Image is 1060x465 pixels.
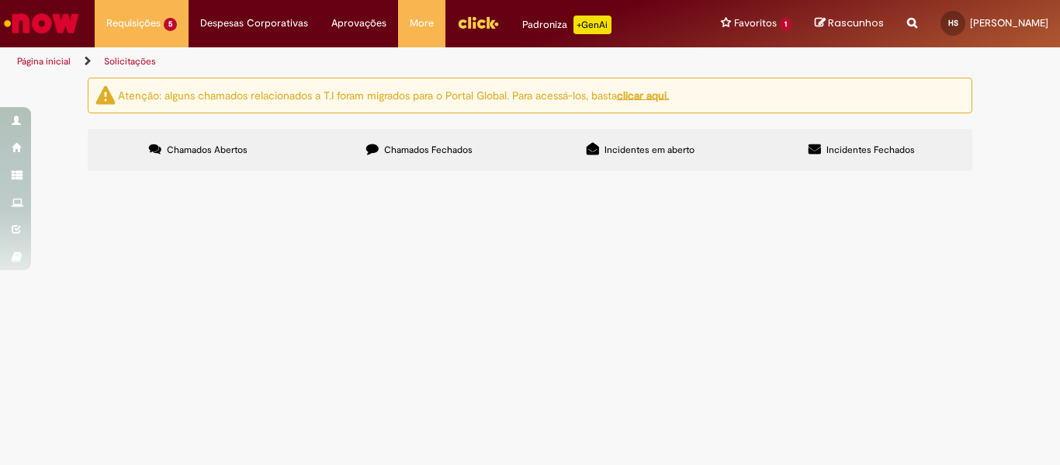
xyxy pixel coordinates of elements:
p: +GenAi [573,16,611,34]
span: Chamados Abertos [167,144,248,156]
span: HS [948,18,958,28]
span: Requisições [106,16,161,31]
span: 1 [780,18,792,31]
a: Página inicial [17,55,71,68]
span: Incidentes em aberto [604,144,695,156]
span: More [410,16,434,31]
img: ServiceNow [2,8,81,39]
ul: Trilhas de página [12,47,695,76]
span: 5 [164,18,177,31]
span: Chamados Fechados [384,144,473,156]
a: Solicitações [104,55,156,68]
span: Rascunhos [828,16,884,30]
div: Padroniza [522,16,611,34]
ng-bind-html: Atenção: alguns chamados relacionados a T.I foram migrados para o Portal Global. Para acessá-los,... [118,88,669,102]
span: Aprovações [331,16,386,31]
img: click_logo_yellow_360x200.png [457,11,499,34]
span: Favoritos [734,16,777,31]
span: Incidentes Fechados [826,144,915,156]
a: Rascunhos [815,16,884,31]
span: Despesas Corporativas [200,16,308,31]
a: clicar aqui. [617,88,669,102]
span: [PERSON_NAME] [970,16,1048,29]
